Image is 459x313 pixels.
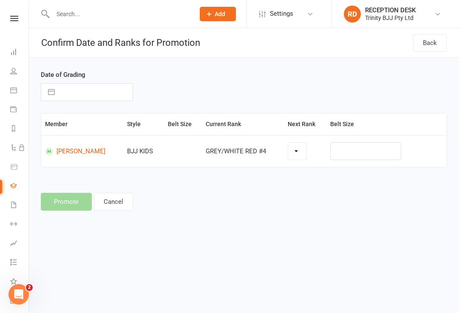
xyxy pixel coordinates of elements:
th: Member [41,113,123,135]
span: Add [215,11,225,17]
span: Settings [270,4,293,23]
a: Payments [10,101,29,120]
label: Date of Grading [41,70,85,80]
a: [PERSON_NAME] [45,147,119,155]
th: Next Rank [284,113,326,135]
a: People [10,62,29,82]
span: GREY/WHITE RED #4 [206,147,266,155]
h1: Confirm Date and Ranks for Promotion [29,28,200,57]
a: Calendar [10,82,29,101]
th: Belt Size [164,113,202,135]
div: Trinity BJJ Pty Ltd [365,14,416,22]
span: 2 [26,284,33,291]
button: Cancel [94,193,133,211]
a: Dashboard [10,43,29,62]
button: Add [200,7,236,21]
div: RECEPTION DESK [365,6,416,14]
div: RD [344,6,361,23]
a: Product Sales [10,158,29,177]
button: Back [413,34,447,52]
th: Current Rank [202,113,284,135]
a: Assessments [10,234,29,254]
th: Belt Size [326,113,447,135]
a: What's New [10,273,29,292]
a: Reports [10,120,29,139]
span: BJJ KIDS [127,147,153,155]
input: Search... [50,8,189,20]
iframe: Intercom live chat [8,284,29,305]
th: Style [123,113,164,135]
